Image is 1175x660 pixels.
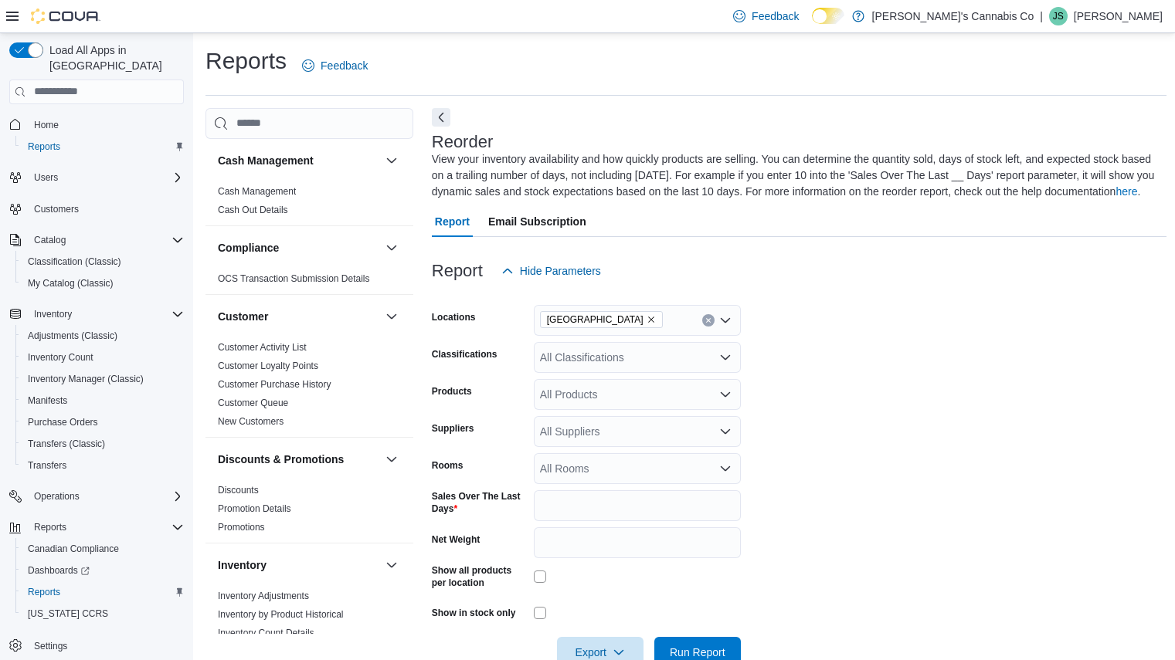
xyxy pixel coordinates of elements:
button: Inventory [3,303,190,325]
span: Cash Management [218,185,296,198]
button: Inventory Count [15,347,190,368]
span: Lake Cowichan [540,311,663,328]
h3: Cash Management [218,153,314,168]
span: Cash Out Details [218,204,288,216]
button: Operations [28,487,86,506]
span: Reports [28,140,60,153]
button: Open list of options [719,351,732,364]
button: Inventory [28,305,78,323]
span: Reports [22,137,184,156]
span: Inventory [28,305,184,323]
span: Reports [28,586,60,598]
a: Reports [22,137,66,156]
button: Open list of options [719,314,732,327]
label: Sales Over The Last Days [432,490,528,515]
button: Home [3,113,190,136]
div: Joseph She [1049,7,1068,25]
span: Settings [28,635,184,655]
a: Promotions [218,522,265,533]
span: Reports [28,518,184,536]
p: [PERSON_NAME]'s Cannabis Co [872,7,1034,25]
a: Cash Out Details [218,205,288,215]
button: Open list of options [719,388,732,401]
span: Manifests [28,394,67,407]
button: Transfers [15,455,190,476]
label: Suppliers [432,422,474,435]
p: [PERSON_NAME] [1074,7,1163,25]
button: Reports [15,581,190,603]
span: Hide Parameters [520,263,601,279]
span: Discounts [218,484,259,496]
button: Clear input [702,314,715,327]
a: Customer Loyalty Points [218,360,318,371]
span: Purchase Orders [28,416,98,428]
h3: Reorder [432,133,493,151]
div: Compliance [205,269,413,294]
button: Catalog [3,229,190,251]
button: Next [432,108,450,127]
a: Canadian Compliance [22,540,125,558]
label: Net Weight [432,533,480,546]
a: Customer Activity List [218,342,307,353]
button: Hide Parameters [495,256,607,286]
span: Operations [34,490,80,503]
span: Load All Apps in [GEOGRAPHIC_DATA] [43,42,184,73]
span: Feedback [752,8,799,24]
div: Customer [205,338,413,437]
span: Catalog [34,234,66,246]
button: Operations [3,486,190,507]
label: Locations [432,311,476,323]
input: Dark Mode [812,8,844,24]
span: Run Report [670,645,725,660]
a: Dashboards [22,561,96,580]
span: Home [28,115,184,134]
h3: Customer [218,309,268,324]
span: Transfers [22,456,184,475]
button: Reports [15,136,190,157]
span: Dark Mode [812,24,813,25]
button: Inventory [218,557,379,573]
button: Discounts & Promotions [218,452,379,467]
button: Customer [382,307,401,326]
a: Classification (Classic) [22,252,127,271]
a: [US_STATE] CCRS [22,604,114,623]
span: Purchase Orders [22,413,184,432]
a: Settings [28,637,73,655]
button: [US_STATE] CCRS [15,603,190,624]
button: Compliance [382,239,401,257]
span: JS [1053,7,1064,25]
a: Inventory Adjustments [218,591,309,601]
button: Reports [28,518,73,536]
span: Transfers (Classic) [22,435,184,453]
span: Transfers (Classic) [28,438,105,450]
span: My Catalog (Classic) [22,274,184,293]
h1: Reports [205,46,287,76]
a: Purchase Orders [22,413,104,432]
button: Open list of options [719,425,732,438]
a: Cash Management [218,186,296,197]
button: Inventory Manager (Classic) [15,368,190,390]
span: Users [28,168,184,187]
span: Customers [34,203,79,215]
span: Reports [22,583,184,601]
span: Transfers [28,459,66,472]
span: Dashboards [22,561,184,580]
span: Canadian Compliance [28,543,119,555]
a: Inventory Count Details [218,628,314,638]
button: Adjustments (Classic) [15,325,190,347]
button: Users [3,167,190,188]
div: Discounts & Promotions [205,481,413,543]
button: My Catalog (Classic) [15,272,190,294]
a: My Catalog (Classic) [22,274,120,293]
p: | [1040,7,1043,25]
span: Adjustments (Classic) [22,327,184,345]
span: Customer Activity List [218,341,307,354]
button: Customers [3,198,190,220]
a: Manifests [22,391,73,410]
label: Classifications [432,348,498,360]
span: Inventory Count [28,351,93,364]
button: Cash Management [218,153,379,168]
span: Users [34,171,58,184]
button: Manifests [15,390,190,411]
span: Inventory Count [22,348,184,367]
